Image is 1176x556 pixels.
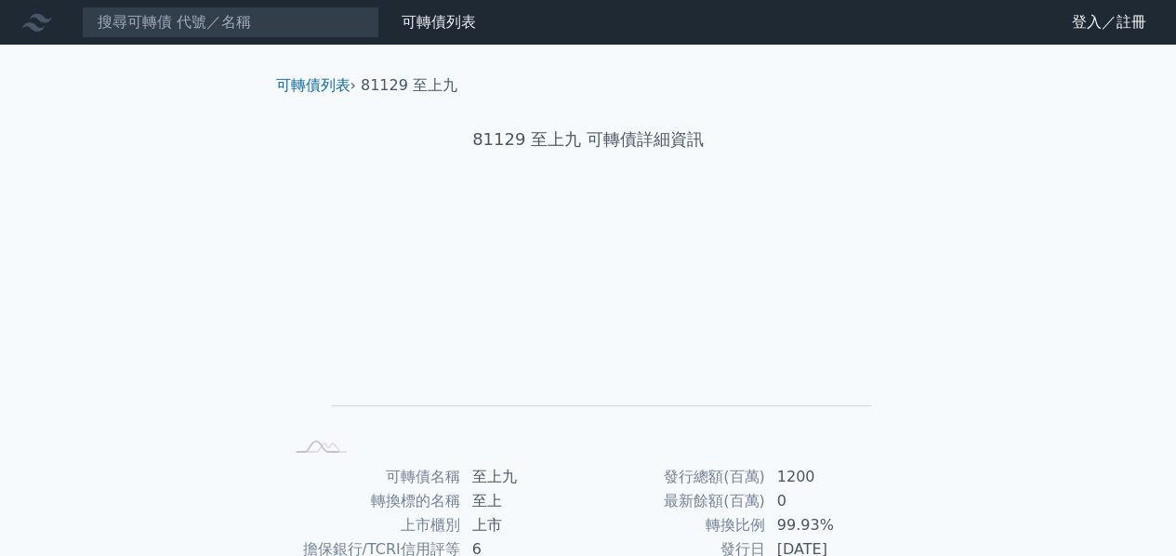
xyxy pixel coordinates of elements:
[314,211,872,433] g: Chart
[588,489,766,513] td: 最新餘額(百萬)
[284,513,461,537] td: 上市櫃別
[461,513,588,537] td: 上市
[261,126,916,152] h1: 81129 至上九 可轉債詳細資訊
[361,74,457,97] li: 81129 至上九
[588,465,766,489] td: 發行總額(百萬)
[766,465,893,489] td: 1200
[766,513,893,537] td: 99.93%
[402,13,476,31] a: 可轉債列表
[1057,7,1161,37] a: 登入／註冊
[284,489,461,513] td: 轉換標的名稱
[276,76,350,94] a: 可轉債列表
[461,489,588,513] td: 至上
[461,465,588,489] td: 至上九
[766,489,893,513] td: 0
[276,74,356,97] li: ›
[588,513,766,537] td: 轉換比例
[284,465,461,489] td: 可轉債名稱
[82,7,379,38] input: 搜尋可轉債 代號／名稱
